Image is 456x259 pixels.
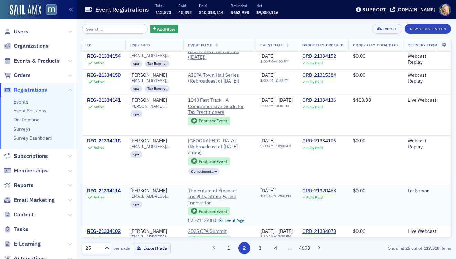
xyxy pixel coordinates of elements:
[405,25,451,31] a: New Registration
[260,187,274,194] span: [DATE]
[155,10,171,15] span: 112,870
[87,138,121,144] a: REG-21334118
[199,209,227,213] div: Featured Event
[188,218,216,223] div: EVT-21129303
[302,138,336,144] a: ORD-21334106
[199,10,224,15] span: $10,013,114
[302,72,336,78] a: ORD-21315384
[260,193,276,198] time: 10:30 AM
[260,78,273,83] time: 1:00 PM
[353,138,365,144] span: $0.00
[408,138,442,150] div: Webcast Replay
[306,61,323,65] div: Fully Paid
[130,72,167,78] a: [PERSON_NAME]
[94,236,104,240] div: Active
[13,126,31,132] a: Surveys
[260,53,274,59] span: [DATE]
[353,43,398,47] span: Order Item Total Paid
[87,53,121,60] div: REG-21334154
[155,3,171,8] p: Total
[188,43,212,47] span: Event Name
[14,86,47,94] span: Registrations
[87,188,121,194] div: REG-21334114
[188,228,251,235] a: 2025 CPA Summit
[130,144,178,149] span: [EMAIL_ADDRESS][DOMAIN_NAME]
[231,10,249,15] span: $662,998
[87,72,121,78] div: REG-21334150
[14,240,41,248] span: E-Learning
[178,3,192,8] p: Paid
[396,7,435,13] div: [DOMAIN_NAME]
[157,26,175,32] span: Add Filter
[306,105,323,109] div: Fully Paid
[260,60,289,64] div: –
[188,207,230,216] div: Featured Event
[231,3,249,8] p: Refunded
[260,234,274,239] time: 8:30 AM
[302,53,336,60] div: ORD-21334152
[130,53,178,58] span: [EMAIL_ADDRESS][DOMAIN_NAME]
[14,152,48,160] span: Subscriptions
[4,211,34,218] a: Content
[4,182,33,189] a: Reports
[199,160,227,163] div: Featured Event
[439,4,451,16] span: Profile
[130,43,150,47] span: User Info
[353,187,365,194] span: $0.00
[276,59,289,64] time: 4:00 PM
[13,135,52,141] a: Survey Dashboard
[94,105,104,109] div: Active
[408,188,442,194] div: In-Person
[276,234,291,239] time: 12:30 PM
[260,228,274,234] span: [DATE]
[178,10,192,15] span: 45,392
[87,228,121,235] a: REG-21334102
[130,104,178,109] span: [PERSON_NAME][EMAIL_ADDRESS][DOMAIN_NAME]
[276,143,291,148] time: 10:00 AM
[87,43,91,47] span: ID
[145,85,170,92] div: Tax Exempt
[130,201,142,208] div: cpa
[260,234,293,239] div: –
[302,228,336,235] div: ORD-21334070
[260,72,274,78] span: [DATE]
[94,145,104,150] div: Active
[260,97,293,104] div: –
[302,188,336,194] a: ORD-21320463
[41,4,57,16] a: View Homepage
[260,78,289,83] div: –
[302,97,336,104] div: ORD-21334136
[285,245,295,251] span: …
[188,138,251,156] span: MACPA Town Hall (Rebroadcast of September 2025 airing)
[188,97,251,116] a: 1040 Fast Track - A Comprehensive Guide for Tax Practitioners
[4,72,31,79] a: Orders
[13,99,28,105] a: Events
[260,228,293,235] div: –
[218,218,245,223] a: EventPage
[353,72,365,78] span: $0.00
[14,167,48,174] span: Memberships
[199,119,227,123] div: Featured Event
[306,195,323,200] div: Fully Paid
[4,42,49,50] a: Organizations
[306,145,323,150] div: Fully Paid
[145,60,170,67] div: Tax Exempt
[4,226,28,233] a: Tasks
[130,234,178,239] span: [EMAIL_ADDRESS][DOMAIN_NAME]
[4,240,41,248] a: E-Learning
[408,72,442,84] div: Webcast Replay
[94,195,104,199] div: Active
[85,245,101,252] div: 25
[256,3,278,8] p: Net
[408,97,442,104] div: Live Webcast
[130,194,178,199] span: [EMAIL_ADDRESS][DOMAIN_NAME]
[276,78,289,83] time: 2:00 PM
[14,42,49,50] span: Organizations
[408,228,442,235] div: Live Webcast
[4,57,60,65] a: Events & Products
[188,48,251,61] a: AICPA Town Hall Series ([DATE])
[130,228,167,235] div: [PERSON_NAME]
